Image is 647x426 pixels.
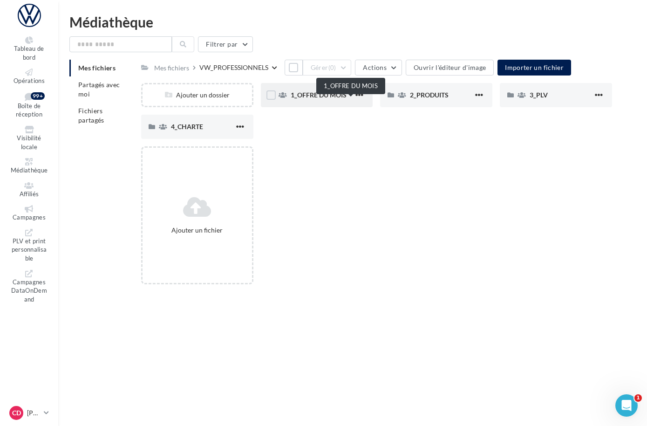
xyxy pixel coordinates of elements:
[171,123,203,131] span: 4_CHARTE
[78,81,120,98] span: Partagés avec moi
[530,91,548,99] span: 3_PLV
[12,237,47,262] span: PLV et print personnalisable
[198,36,253,52] button: Filtrer par
[12,408,21,418] span: CD
[11,166,48,174] span: Médiathèque
[7,156,51,176] a: Médiathèque
[69,15,636,29] div: Médiathèque
[20,190,39,198] span: Affiliés
[615,394,638,417] iframe: Intercom live chat
[363,63,386,71] span: Actions
[146,226,248,235] div: Ajouter un fichier
[7,180,51,200] a: Affiliés
[7,268,51,305] a: Campagnes DataOnDemand
[27,408,40,418] p: [PERSON_NAME]
[7,404,51,422] a: CD [PERSON_NAME]
[355,60,402,76] button: Actions
[7,227,51,264] a: PLV et print personnalisable
[410,91,449,99] span: 2_PRODUITS
[7,67,51,87] a: Opérations
[199,63,268,72] div: VW_PROFESSIONNELS
[143,90,252,100] div: Ajouter un dossier
[7,203,51,223] a: Campagnes
[303,60,352,76] button: Gérer(0)
[154,63,189,73] div: Mes fichiers
[17,134,41,151] span: Visibilité locale
[291,91,347,99] span: 1_OFFRE DU MOIS
[328,64,336,71] span: (0)
[7,90,51,120] a: Boîte de réception 99+
[13,213,46,221] span: Campagnes
[14,77,45,84] span: Opérations
[78,64,116,72] span: Mes fichiers
[505,63,564,71] span: Importer un fichier
[634,394,642,402] span: 1
[7,34,51,63] a: Tableau de bord
[406,60,494,76] button: Ouvrir l'éditeur d'image
[14,45,44,61] span: Tableau de bord
[16,102,42,118] span: Boîte de réception
[7,124,51,152] a: Visibilité locale
[316,78,385,94] div: 1_OFFRE DU MOIS
[497,60,571,76] button: Importer un fichier
[11,278,47,303] span: Campagnes DataOnDemand
[31,92,45,100] div: 99+
[78,107,104,124] span: Fichiers partagés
